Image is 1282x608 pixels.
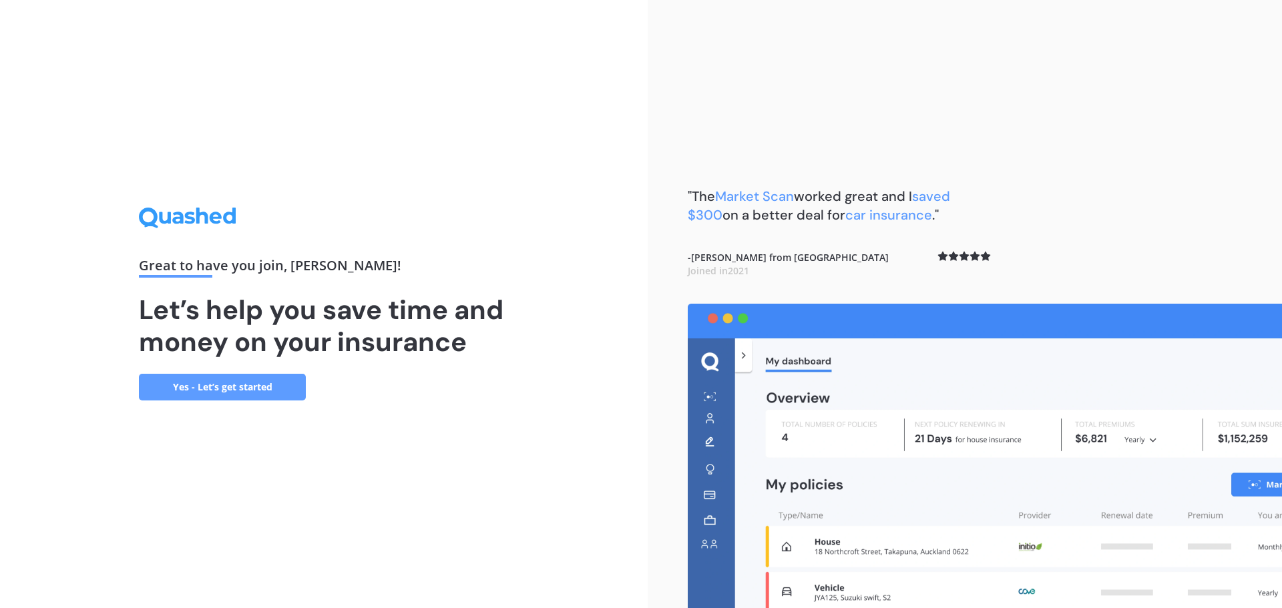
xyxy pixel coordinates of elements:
[139,374,306,400] a: Yes - Let’s get started
[688,251,889,277] b: - [PERSON_NAME] from [GEOGRAPHIC_DATA]
[139,259,509,278] div: Great to have you join , [PERSON_NAME] !
[688,304,1282,608] img: dashboard.webp
[845,206,932,224] span: car insurance
[688,188,950,224] span: saved $300
[688,264,749,277] span: Joined in 2021
[139,294,509,358] h1: Let’s help you save time and money on your insurance
[688,188,950,224] b: "The worked great and I on a better deal for ."
[715,188,794,205] span: Market Scan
